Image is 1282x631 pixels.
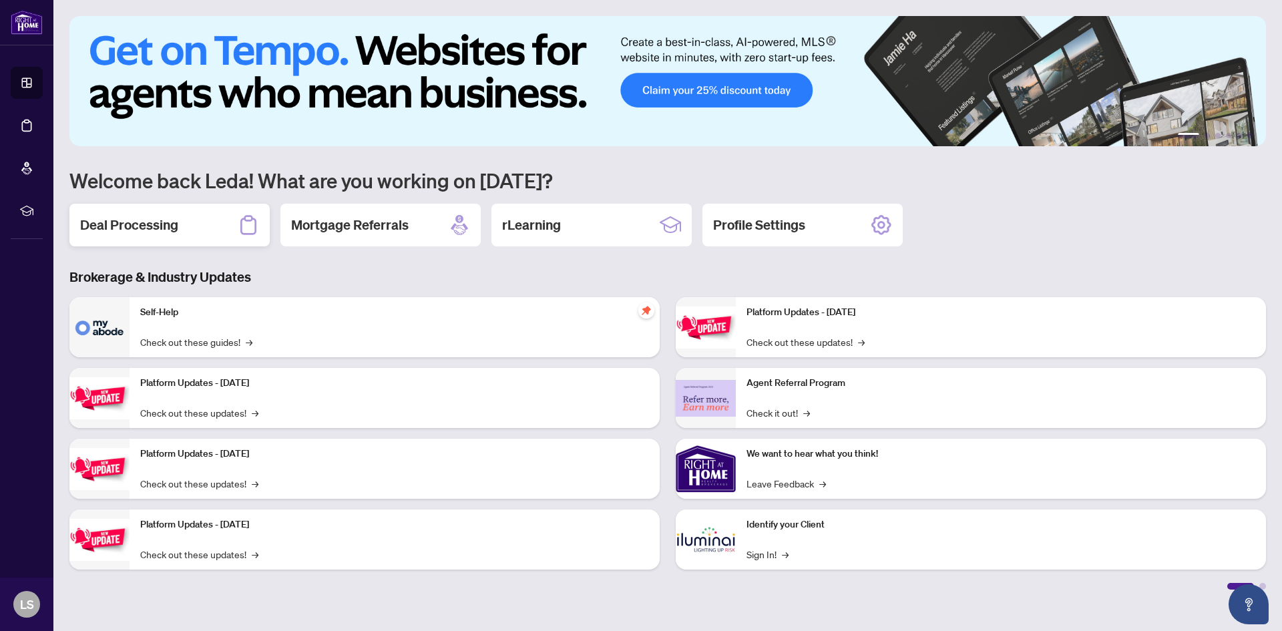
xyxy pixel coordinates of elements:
[69,377,130,419] img: Platform Updates - September 16, 2025
[80,216,178,234] h2: Deal Processing
[1226,133,1231,138] button: 4
[713,216,805,234] h2: Profile Settings
[140,405,258,420] a: Check out these updates!→
[20,595,34,614] span: LS
[69,297,130,357] img: Self-Help
[638,302,654,319] span: pushpin
[819,476,826,491] span: →
[746,405,810,420] a: Check it out!→
[676,380,736,417] img: Agent Referral Program
[858,335,865,349] span: →
[140,335,252,349] a: Check out these guides!→
[291,216,409,234] h2: Mortgage Referrals
[746,476,826,491] a: Leave Feedback→
[140,447,649,461] p: Platform Updates - [DATE]
[1205,133,1210,138] button: 2
[252,547,258,562] span: →
[746,305,1255,320] p: Platform Updates - [DATE]
[252,476,258,491] span: →
[69,519,130,561] img: Platform Updates - July 8, 2025
[69,168,1266,193] h1: Welcome back Leda! What are you working on [DATE]?
[1229,584,1269,624] button: Open asap
[502,216,561,234] h2: rLearning
[746,335,865,349] a: Check out these updates!→
[69,448,130,490] img: Platform Updates - July 21, 2025
[676,306,736,349] img: Platform Updates - June 23, 2025
[140,547,258,562] a: Check out these updates!→
[11,10,43,35] img: logo
[782,547,789,562] span: →
[803,405,810,420] span: →
[69,268,1266,286] h3: Brokerage & Industry Updates
[746,376,1255,391] p: Agent Referral Program
[746,517,1255,532] p: Identify your Client
[676,439,736,499] img: We want to hear what you think!
[746,547,789,562] a: Sign In!→
[246,335,252,349] span: →
[69,16,1266,146] img: Slide 0
[1178,133,1199,138] button: 1
[140,476,258,491] a: Check out these updates!→
[1247,133,1253,138] button: 6
[140,517,649,532] p: Platform Updates - [DATE]
[746,447,1255,461] p: We want to hear what you think!
[252,405,258,420] span: →
[140,376,649,391] p: Platform Updates - [DATE]
[1215,133,1221,138] button: 3
[676,509,736,570] img: Identify your Client
[140,305,649,320] p: Self-Help
[1237,133,1242,138] button: 5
